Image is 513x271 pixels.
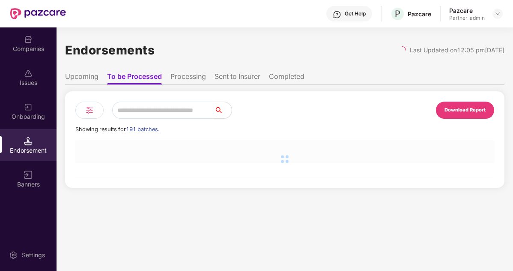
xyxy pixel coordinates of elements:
div: Pazcare [449,6,485,15]
img: New Pazcare Logo [10,8,66,19]
span: 191 batches. [126,126,159,132]
img: svg+xml;base64,PHN2ZyBpZD0iSXNzdWVzX2Rpc2FibGVkIiB4bWxucz0iaHR0cDovL3d3dy53My5vcmcvMjAwMC9zdmciIH... [24,69,33,78]
span: Showing results for [75,126,159,132]
button: search [214,102,232,119]
div: Settings [19,251,48,259]
span: search [214,107,232,114]
div: Pazcare [408,10,431,18]
span: loading [398,46,406,54]
img: svg+xml;base64,PHN2ZyB3aWR0aD0iMTQuNSIgaGVpZ2h0PSIxNC41IiB2aWV3Qm94PSIwIDAgMTYgMTYiIGZpbGw9Im5vbm... [24,137,33,145]
img: svg+xml;base64,PHN2ZyBpZD0iQ29tcGFuaWVzIiB4bWxucz0iaHR0cDovL3d3dy53My5vcmcvMjAwMC9zdmciIHdpZHRoPS... [24,35,33,44]
div: Last Updated on 12:05 pm[DATE] [410,45,504,55]
img: svg+xml;base64,PHN2ZyB4bWxucz0iaHR0cDovL3d3dy53My5vcmcvMjAwMC9zdmciIHdpZHRoPSIyNCIgaGVpZ2h0PSIyNC... [84,105,95,115]
h1: Endorsements [65,41,155,60]
li: Processing [170,72,206,84]
div: Partner_admin [449,15,485,21]
li: Completed [269,72,304,84]
div: Get Help [345,10,366,17]
img: svg+xml;base64,PHN2ZyBpZD0iSGVscC0zMngzMiIgeG1sbnM9Imh0dHA6Ly93d3cudzMub3JnLzIwMDAvc3ZnIiB3aWR0aD... [333,10,341,19]
li: Sent to Insurer [215,72,260,84]
img: svg+xml;base64,PHN2ZyBpZD0iRHJvcGRvd24tMzJ4MzIiIHhtbG5zPSJodHRwOi8vd3d3LnczLm9yZy8yMDAwL3N2ZyIgd2... [494,10,501,17]
img: svg+xml;base64,PHN2ZyB3aWR0aD0iMTYiIGhlaWdodD0iMTYiIHZpZXdCb3g9IjAgMCAxNiAxNiIgZmlsbD0ibm9uZSIgeG... [24,171,33,179]
span: P [395,9,400,19]
img: svg+xml;base64,PHN2ZyB3aWR0aD0iMjAiIGhlaWdodD0iMjAiIHZpZXdCb3g9IjAgMCAyMCAyMCIgZmlsbD0ibm9uZSIgeG... [24,103,33,111]
div: Download Report [444,106,486,114]
li: Upcoming [65,72,98,84]
img: svg+xml;base64,PHN2ZyBpZD0iU2V0dGluZy0yMHgyMCIgeG1sbnM9Imh0dHA6Ly93d3cudzMub3JnLzIwMDAvc3ZnIiB3aW... [9,251,18,259]
li: To be Processed [107,72,162,84]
